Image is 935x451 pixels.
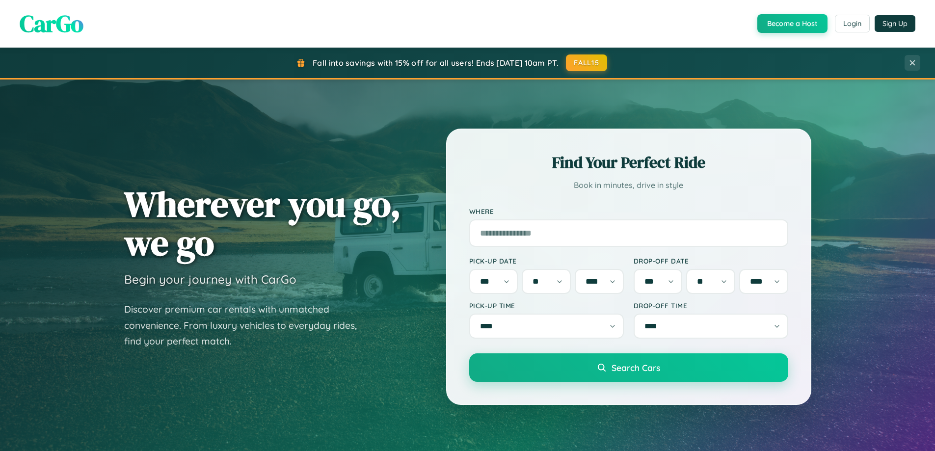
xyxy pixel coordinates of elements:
label: Drop-off Time [634,301,788,310]
p: Book in minutes, drive in style [469,178,788,192]
button: Become a Host [757,14,828,33]
button: Sign Up [875,15,915,32]
label: Where [469,207,788,215]
label: Pick-up Date [469,257,624,265]
button: Login [835,15,870,32]
label: Drop-off Date [634,257,788,265]
button: FALL15 [566,54,607,71]
label: Pick-up Time [469,301,624,310]
h1: Wherever you go, we go [124,185,401,262]
h3: Begin your journey with CarGo [124,272,296,287]
button: Search Cars [469,353,788,382]
span: CarGo [20,7,83,40]
p: Discover premium car rentals with unmatched convenience. From luxury vehicles to everyday rides, ... [124,301,370,349]
span: Fall into savings with 15% off for all users! Ends [DATE] 10am PT. [313,58,559,68]
span: Search Cars [612,362,660,373]
h2: Find Your Perfect Ride [469,152,788,173]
